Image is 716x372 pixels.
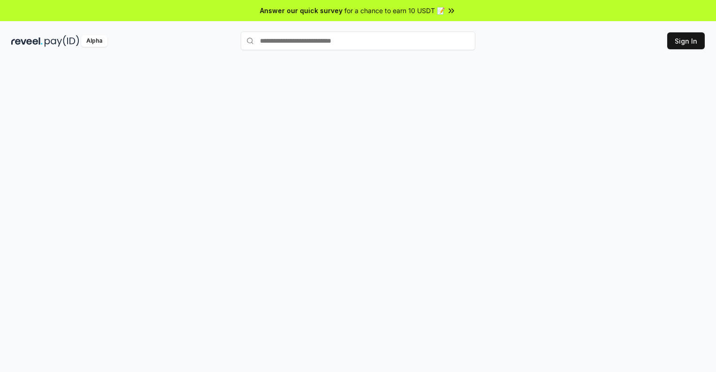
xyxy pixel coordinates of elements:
[81,35,107,47] div: Alpha
[45,35,79,47] img: pay_id
[667,32,705,49] button: Sign In
[260,6,343,15] span: Answer our quick survey
[11,35,43,47] img: reveel_dark
[344,6,445,15] span: for a chance to earn 10 USDT 📝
